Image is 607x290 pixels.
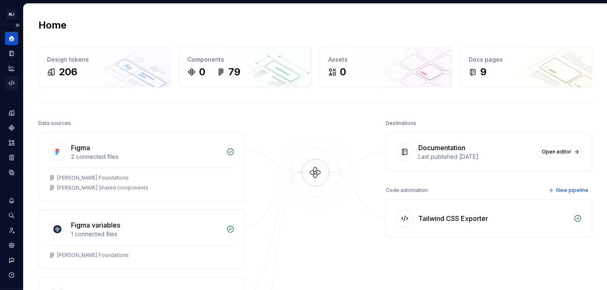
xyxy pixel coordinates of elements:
[38,47,171,87] a: Design tokens206
[418,143,465,153] div: Documentation
[546,185,592,196] button: New pipeline
[418,213,488,223] div: Tailwind CSS Exporter
[179,47,311,87] a: Components079
[340,65,346,79] div: 0
[187,55,302,64] div: Components
[5,194,18,207] button: Notifications
[59,65,77,79] div: 206
[5,62,18,75] a: Analytics
[480,65,486,79] div: 9
[57,175,129,181] div: [PERSON_NAME] Foundations
[386,185,428,196] div: Code automation
[5,166,18,179] a: Data sources
[38,19,66,32] h2: Home
[2,5,21,23] button: MJ
[199,65,205,79] div: 0
[5,106,18,120] a: Design tokens
[57,252,129,259] div: [PERSON_NAME] Foundations
[71,230,221,238] div: 1 connected files
[47,55,162,64] div: Design tokens
[5,224,18,237] a: Invite team
[5,254,18,267] button: Contact support
[7,10,17,19] div: MJ
[5,209,18,222] button: Search ⌘K
[320,47,452,87] a: Assets0
[542,149,571,155] span: Open editor
[5,136,18,149] a: Assets
[38,132,245,201] a: Figma2 connected files[PERSON_NAME] Foundations[PERSON_NAME] Shared components
[57,185,148,191] div: [PERSON_NAME] Shared components
[5,32,18,45] a: Home
[5,77,18,90] a: Code automation
[38,117,71,129] div: Data sources
[12,19,23,31] button: Expand sidebar
[228,65,240,79] div: 79
[71,143,90,153] div: Figma
[328,55,443,64] div: Assets
[71,220,120,230] div: Figma variables
[38,210,245,269] a: Figma variables1 connected files[PERSON_NAME] Foundations
[556,187,588,194] span: New pipeline
[469,55,583,64] div: Docs pages
[538,146,582,158] a: Open editor
[460,47,592,87] a: Docs pages9
[5,239,18,252] a: Settings
[5,47,18,60] a: Documentation
[5,121,18,134] a: Components
[418,153,533,161] div: Last published [DATE]
[71,153,221,161] div: 2 connected files
[386,117,416,129] div: Destinations
[5,151,18,164] a: Storybook stories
